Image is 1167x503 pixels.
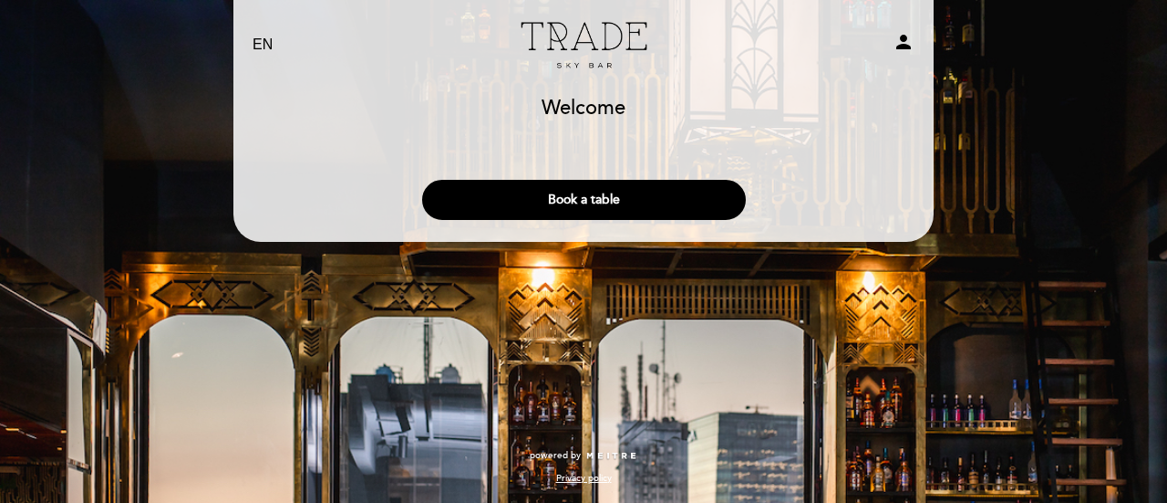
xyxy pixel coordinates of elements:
[530,449,637,462] a: powered by
[556,472,612,485] a: Privacy policy
[530,449,581,462] span: powered by
[585,452,637,461] img: MEITRE
[422,180,746,220] button: Book a table
[893,31,914,53] i: person
[542,98,625,120] h1: Welcome
[893,31,914,59] button: person
[470,20,697,70] a: Trade Sky Bar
